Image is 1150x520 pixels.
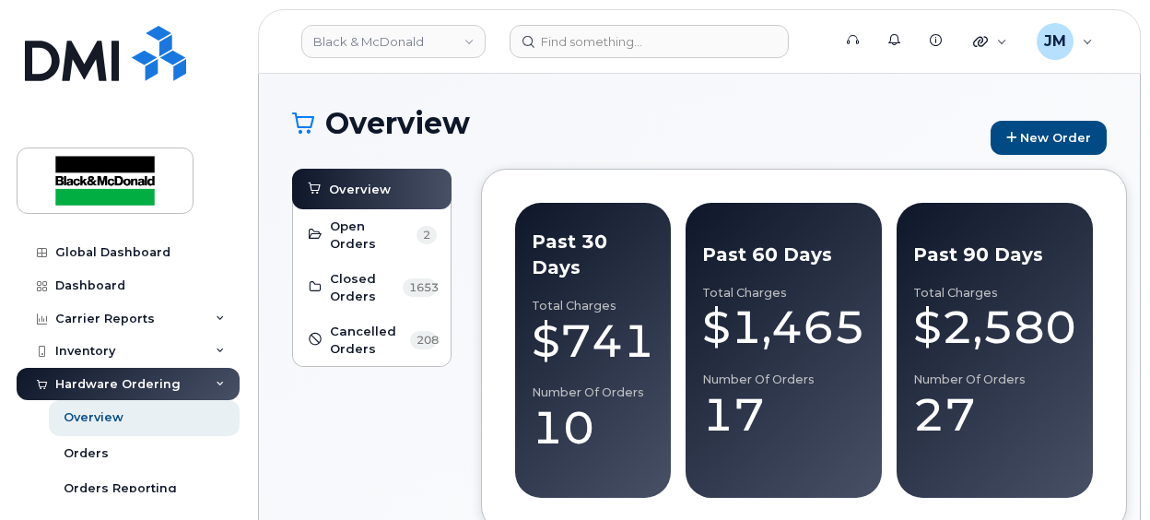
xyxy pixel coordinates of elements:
[410,331,437,349] span: 208
[307,323,437,357] a: Cancelled Orders 208
[913,286,1076,301] div: Total Charges
[417,226,437,244] span: 2
[330,218,411,252] span: Open Orders
[702,300,865,355] div: $1,465
[403,278,437,297] span: 1653
[306,178,438,200] a: Overview
[532,400,654,455] div: 10
[913,300,1076,355] div: $2,580
[307,218,437,252] a: Open Orders 2
[532,313,654,369] div: $741
[702,387,865,443] div: 17
[532,385,654,400] div: Number of Orders
[307,270,437,304] a: Closed Orders 1653
[532,299,654,313] div: Total Charges
[330,270,397,304] span: Closed Orders
[991,121,1107,155] a: New Order
[292,107,981,139] h1: Overview
[913,387,1076,443] div: 27
[532,229,654,281] div: Past 30 Days
[329,181,391,198] span: Overview
[330,323,405,357] span: Cancelled Orders
[913,372,1076,387] div: Number of Orders
[702,286,865,301] div: Total Charges
[702,242,865,268] div: Past 60 Days
[702,372,865,387] div: Number of Orders
[913,242,1076,268] div: Past 90 Days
